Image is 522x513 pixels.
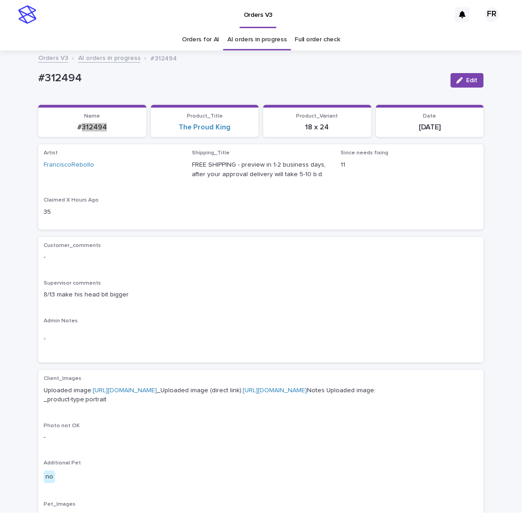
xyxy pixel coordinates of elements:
p: Uploaded image: _Uploaded image (direct link): Notes Uploaded image: _product-type:portrait [44,386,478,405]
span: Claimed X Hours Ago [44,197,99,203]
span: Name [84,113,100,119]
p: 18 x 24 [269,123,366,132]
a: Orders for AI [182,29,219,50]
p: 35 [44,207,181,217]
span: Customer_comments [44,243,101,248]
span: Client_Images [44,376,81,381]
p: [DATE] [381,123,479,132]
span: Product_Variant [296,113,338,119]
button: Edit [451,73,484,88]
p: - [44,433,478,442]
span: Edit [467,77,478,84]
p: 11 [341,160,478,170]
span: Artist [44,150,58,156]
a: The Proud King [179,123,231,132]
span: Shipping_Title [192,150,230,156]
span: Since needs fixing [341,150,388,156]
p: #312494 [44,123,141,132]
p: FREE SHIPPING - preview in 1-2 business days, after your approval delivery will take 5-10 b.d. [192,160,330,179]
span: Date [423,113,437,119]
a: AI orders in progress [78,52,141,63]
a: AI orders in progress [227,29,287,50]
a: FranciscoRebollo [44,160,94,170]
p: - [44,252,478,262]
p: 8/13 make his head bit bigger [44,290,478,300]
div: FR [485,7,499,22]
span: Admin Notes [44,318,78,324]
a: [URL][DOMAIN_NAME] [243,387,307,394]
a: [URL][DOMAIN_NAME] [93,387,157,394]
p: #312494 [151,53,177,63]
p: - [44,334,478,344]
span: Photo not OK [44,423,80,429]
a: Full order check [295,29,340,50]
span: Supervisor comments [44,281,101,286]
p: #312494 [38,72,443,85]
span: Product_Title [187,113,223,119]
a: Orders V3 [38,52,68,63]
img: stacker-logo-s-only.png [18,5,36,24]
span: Pet_Images [44,502,75,508]
div: no [44,471,55,484]
span: Additional Pet [44,461,81,466]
